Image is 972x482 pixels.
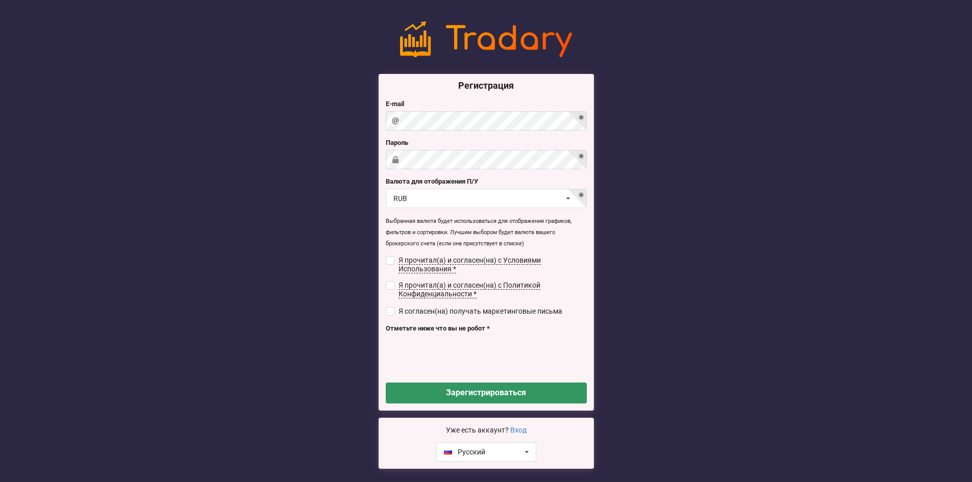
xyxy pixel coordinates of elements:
a: Вход [510,426,527,434]
small: Выбранная валюта будет использоваться для отображения графиков, фильтров и сортировки. Лучшим выб... [386,218,571,247]
span: Я прочитал(а) и согласен(на) с Условиями Использования * [398,256,541,273]
label: Я согласен(на) получать маркетинговые письма [386,307,563,316]
label: Пароль [386,138,587,148]
p: Уже есть аккаунт? [386,425,587,435]
iframe: reCAPTCHA [386,336,541,375]
label: Отметьте ниже что вы не робот * [386,323,587,334]
button: Зарегистрироваться [386,383,587,403]
label: E-mail [386,99,587,109]
div: RUB [393,195,407,202]
span: Я прочитал(а) и согласен(на) с Политикой Конфиденциальности * [398,281,540,298]
div: Русский [444,448,485,455]
h3: Регистрация [386,80,587,91]
img: logo-noslogan-1ad60627477bfbe4b251f00f67da6d4e.png [400,21,572,57]
label: Валюта для отображения П/У [386,176,587,187]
